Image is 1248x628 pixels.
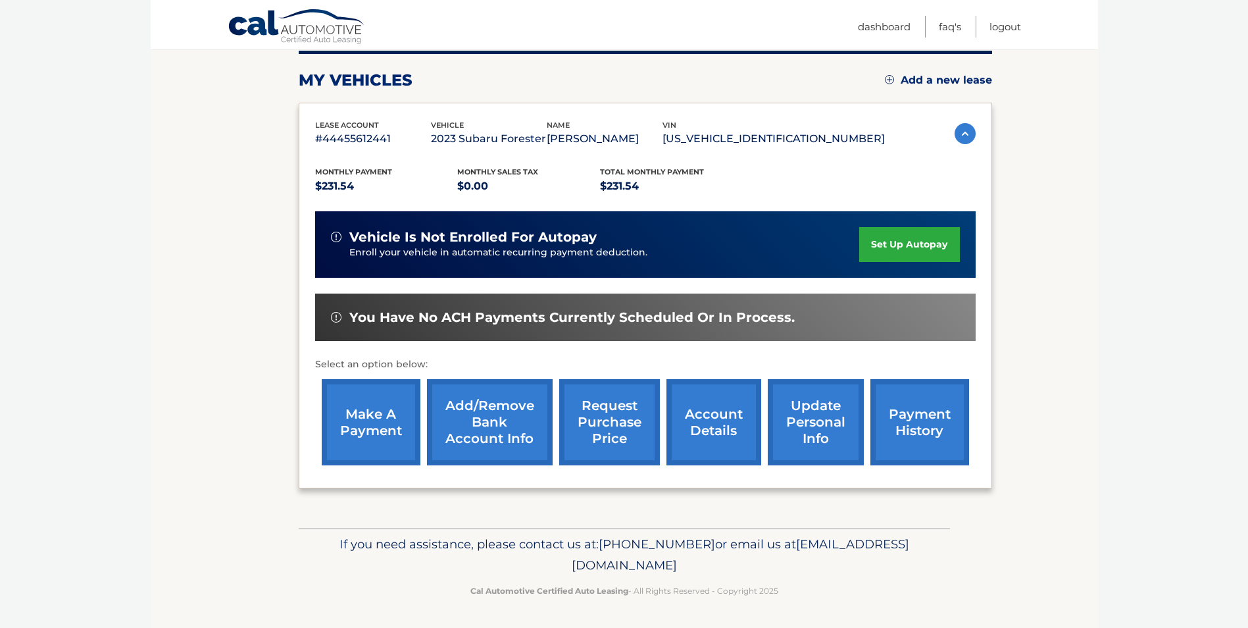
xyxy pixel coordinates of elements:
h2: my vehicles [299,70,412,90]
p: Enroll your vehicle in automatic recurring payment deduction. [349,246,860,260]
a: Add a new lease [885,74,992,87]
span: lease account [315,120,379,130]
img: alert-white.svg [331,232,341,242]
p: 2023 Subaru Forester [431,130,547,148]
a: payment history [870,379,969,465]
a: make a payment [322,379,420,465]
p: If you need assistance, please contact us at: or email us at [307,534,941,576]
span: Monthly Payment [315,167,392,176]
span: Total Monthly Payment [600,167,704,176]
span: vin [662,120,676,130]
a: Add/Remove bank account info [427,379,553,465]
a: Cal Automotive [228,9,366,47]
p: $231.54 [315,177,458,196]
img: alert-white.svg [331,312,341,323]
p: [US_VEHICLE_IDENTIFICATION_NUMBER] [662,130,885,148]
a: Logout [989,16,1021,38]
span: Monthly sales Tax [457,167,538,176]
a: Dashboard [858,16,911,38]
p: $0.00 [457,177,600,196]
p: [PERSON_NAME] [547,130,662,148]
a: set up autopay [859,227,959,262]
img: accordion-active.svg [955,123,976,144]
span: You have no ACH payments currently scheduled or in process. [349,309,795,326]
p: - All Rights Reserved - Copyright 2025 [307,584,941,598]
span: vehicle is not enrolled for autopay [349,229,597,246]
p: $231.54 [600,177,743,196]
span: name [547,120,570,130]
span: [EMAIL_ADDRESS][DOMAIN_NAME] [572,536,909,573]
img: add.svg [885,75,894,84]
a: request purchase price [559,379,660,465]
strong: Cal Automotive Certified Auto Leasing [470,586,628,596]
a: FAQ's [939,16,961,38]
p: #44455612441 [315,130,431,148]
a: update personal info [768,379,864,465]
span: vehicle [431,120,464,130]
span: [PHONE_NUMBER] [599,536,715,552]
p: Select an option below: [315,357,976,373]
a: account details [666,379,761,465]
